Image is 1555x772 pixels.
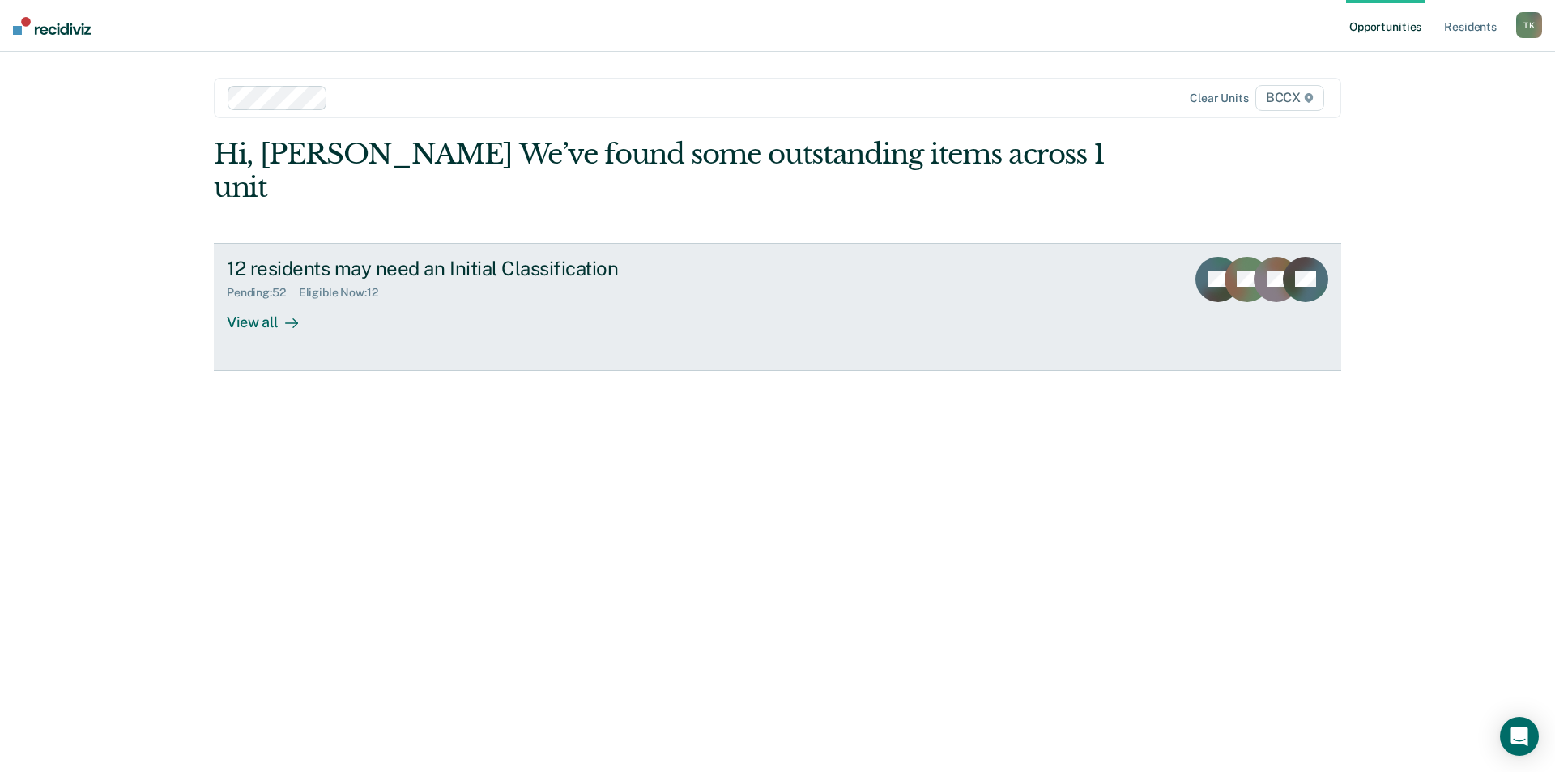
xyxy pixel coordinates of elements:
[227,300,317,331] div: View all
[299,286,391,300] div: Eligible Now : 12
[214,243,1341,371] a: 12 residents may need an Initial ClassificationPending:52Eligible Now:12View all
[227,286,299,300] div: Pending : 52
[1190,92,1249,105] div: Clear units
[1516,12,1542,38] button: TK
[1516,12,1542,38] div: T K
[227,257,795,280] div: 12 residents may need an Initial Classification
[214,138,1116,204] div: Hi, [PERSON_NAME] We’ve found some outstanding items across 1 unit
[1255,85,1324,111] span: BCCX
[13,17,91,35] img: Recidiviz
[1500,717,1539,756] div: Open Intercom Messenger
